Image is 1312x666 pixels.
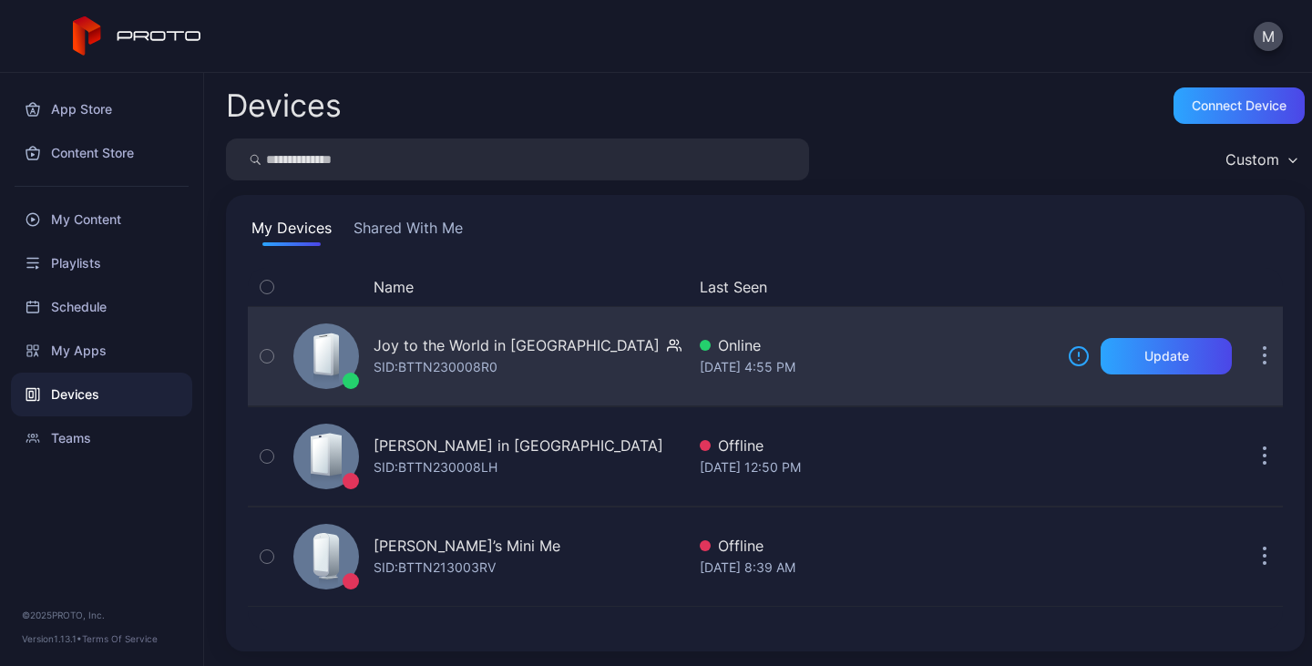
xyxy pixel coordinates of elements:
[248,217,335,246] button: My Devices
[1192,98,1286,113] div: Connect device
[11,329,192,373] a: My Apps
[11,131,192,175] a: Content Store
[1174,87,1305,124] button: Connect device
[374,535,560,557] div: [PERSON_NAME]’s Mini Me
[22,608,181,622] div: © 2025 PROTO, Inc.
[700,276,1046,298] button: Last Seen
[1246,276,1283,298] div: Options
[1144,349,1189,364] div: Update
[11,285,192,329] a: Schedule
[374,557,496,579] div: SID: BTTN213003RV
[700,535,1053,557] div: Offline
[700,435,1053,456] div: Offline
[374,276,414,298] button: Name
[1216,138,1305,180] button: Custom
[1101,338,1232,374] button: Update
[1254,22,1283,51] button: M
[1225,150,1279,169] div: Custom
[11,416,192,460] a: Teams
[22,633,82,644] span: Version 1.13.1 •
[700,557,1053,579] div: [DATE] 8:39 AM
[11,87,192,131] a: App Store
[700,456,1053,478] div: [DATE] 12:50 PM
[374,334,660,356] div: Joy to the World in [GEOGRAPHIC_DATA]
[11,373,192,416] a: Devices
[11,198,192,241] a: My Content
[700,356,1053,378] div: [DATE] 4:55 PM
[374,456,497,478] div: SID: BTTN230008LH
[350,217,466,246] button: Shared With Me
[1061,276,1225,298] div: Update Device
[374,435,663,456] div: [PERSON_NAME] in [GEOGRAPHIC_DATA]
[82,633,158,644] a: Terms Of Service
[700,334,1053,356] div: Online
[11,241,192,285] a: Playlists
[226,89,342,122] h2: Devices
[374,356,497,378] div: SID: BTTN230008R0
